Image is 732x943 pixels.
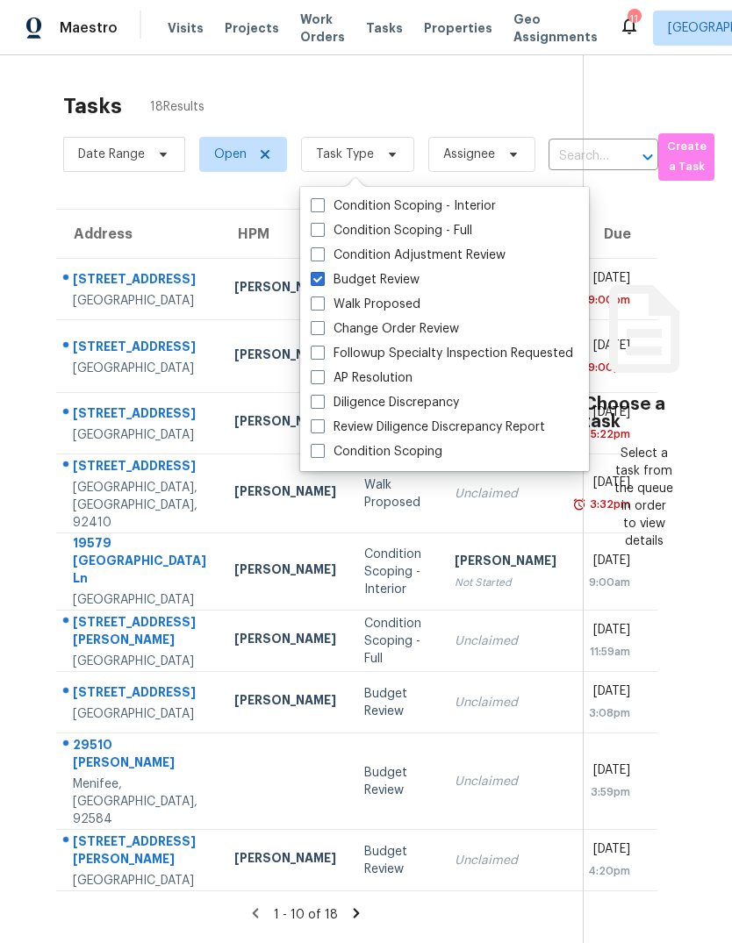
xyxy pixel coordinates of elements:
[73,338,206,360] div: [STREET_ADDRESS]
[364,843,427,878] div: Budget Review
[73,705,206,723] div: [GEOGRAPHIC_DATA]
[311,418,545,436] label: Review Diligence Discrepancy Report
[234,278,336,300] div: [PERSON_NAME]
[455,574,556,591] div: Not Started
[225,19,279,37] span: Projects
[234,412,336,434] div: [PERSON_NAME]
[667,137,706,177] span: Create a Task
[311,320,459,338] label: Change Order Review
[311,222,472,239] label: Condition Scoping - Full
[316,146,374,163] span: Task Type
[311,246,506,264] label: Condition Adjustment Review
[234,561,336,582] div: [PERSON_NAME]
[234,849,336,871] div: [PERSON_NAME]
[73,653,206,670] div: [GEOGRAPHIC_DATA]
[234,691,336,713] div: [PERSON_NAME]
[73,534,206,591] div: 19579 [GEOGRAPHIC_DATA] Ln
[73,457,206,479] div: [STREET_ADDRESS]
[455,552,556,574] div: [PERSON_NAME]
[73,775,206,828] div: Menifee, [GEOGRAPHIC_DATA], 92584
[220,210,350,259] th: HPM
[311,345,573,362] label: Followup Specialty Inspection Requested
[73,479,206,532] div: [GEOGRAPHIC_DATA], [GEOGRAPHIC_DATA], 92410
[628,11,640,28] div: 11
[364,615,427,668] div: Condition Scoping - Full
[364,546,427,598] div: Condition Scoping - Interior
[455,773,556,790] div: Unclaimed
[364,764,427,799] div: Budget Review
[168,19,204,37] span: Visits
[73,292,206,310] div: [GEOGRAPHIC_DATA]
[364,476,427,511] div: Walk Proposed
[311,394,459,411] label: Diligence Discrepancy
[614,445,673,550] div: Select a task from the queue in order to view details
[443,146,495,163] span: Assignee
[311,197,496,215] label: Condition Scoping - Interior
[658,133,714,181] button: Create a Task
[63,97,122,115] h2: Tasks
[424,19,492,37] span: Properties
[73,832,206,872] div: [STREET_ADDRESS][PERSON_NAME]
[584,396,704,431] h3: Choose a task
[274,909,338,921] span: 1 - 10 of 18
[73,736,206,775] div: 29510 [PERSON_NAME]
[364,685,427,720] div: Budget Review
[73,613,206,653] div: [STREET_ADDRESS][PERSON_NAME]
[572,496,586,513] img: Overdue Alarm Icon
[78,146,145,163] span: Date Range
[73,404,206,426] div: [STREET_ADDRESS]
[300,11,345,46] span: Work Orders
[311,296,420,313] label: Walk Proposed
[73,683,206,705] div: [STREET_ADDRESS]
[73,270,206,292] div: [STREET_ADDRESS]
[150,98,205,116] span: 18 Results
[549,143,609,170] input: Search by address
[73,426,206,444] div: [GEOGRAPHIC_DATA]
[73,591,206,609] div: [GEOGRAPHIC_DATA]
[455,485,556,503] div: Unclaimed
[60,19,118,37] span: Maestro
[455,852,556,869] div: Unclaimed
[513,11,598,46] span: Geo Assignments
[234,482,336,504] div: [PERSON_NAME]
[73,872,206,889] div: [GEOGRAPHIC_DATA]
[635,145,660,169] button: Open
[73,360,206,377] div: [GEOGRAPHIC_DATA]
[311,443,442,461] label: Condition Scoping
[56,210,220,259] th: Address
[234,630,336,652] div: [PERSON_NAME]
[311,271,420,289] label: Budget Review
[214,146,247,163] span: Open
[234,346,336,368] div: [PERSON_NAME]
[311,369,413,387] label: AP Resolution
[455,694,556,711] div: Unclaimed
[455,632,556,650] div: Unclaimed
[366,22,403,34] span: Tasks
